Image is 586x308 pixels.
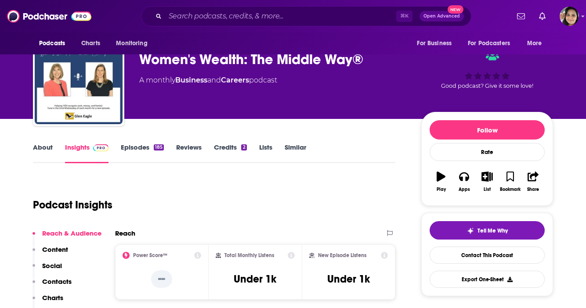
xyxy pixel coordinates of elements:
a: About [33,143,53,163]
span: and [207,76,221,84]
a: Show notifications dropdown [535,9,549,24]
a: Show notifications dropdown [514,9,528,24]
button: Play [430,166,452,197]
span: New [448,5,463,14]
div: Share [527,187,539,192]
h1: Podcast Insights [33,198,112,211]
a: Episodes185 [121,143,164,163]
div: Good podcast? Give it some love! [421,43,553,97]
a: Reviews [176,143,202,163]
button: Follow [430,120,545,140]
div: Play [437,187,446,192]
button: Reach & Audience [33,229,101,245]
button: open menu [110,35,159,52]
img: Podchaser Pro [93,144,109,151]
a: Lists [259,143,272,163]
img: Women's Wealth: The Middle Way® [35,36,123,124]
span: Podcasts [39,37,65,50]
a: Similar [285,143,306,163]
button: open menu [521,35,553,52]
span: Good podcast? Give it some love! [441,82,533,89]
div: Rate [430,143,545,161]
button: Share [522,166,545,197]
span: Logged in as shelbyjanner [560,7,579,26]
p: Charts [42,294,63,302]
div: 2 [241,144,246,150]
h2: Power Score™ [133,252,167,258]
span: Open Advanced [423,14,460,18]
p: Reach & Audience [42,229,101,237]
div: A monthly podcast [139,75,277,86]
a: Careers [221,76,249,84]
a: Charts [76,35,105,52]
a: Credits2 [214,143,246,163]
a: Contact This Podcast [430,247,545,264]
div: Apps [459,187,470,192]
span: More [527,37,542,50]
button: List [476,166,499,197]
img: Podchaser - Follow, Share and Rate Podcasts [7,8,91,25]
button: open menu [33,35,76,52]
span: Charts [81,37,100,50]
button: tell me why sparkleTell Me Why [430,221,545,240]
h2: Reach [115,229,135,237]
div: 185 [154,144,164,150]
img: tell me why sparkle [467,227,474,234]
span: Tell Me Why [477,227,508,234]
h2: Total Monthly Listens [224,252,274,258]
button: Content [33,245,68,261]
button: Apps [452,166,475,197]
p: Content [42,245,68,254]
button: Bookmark [499,166,521,197]
h3: Under 1k [234,272,276,286]
div: List [484,187,491,192]
span: ⌘ K [396,11,412,22]
div: Bookmark [500,187,521,192]
button: Social [33,261,62,278]
button: Export One-Sheet [430,271,545,288]
button: open menu [462,35,523,52]
button: Show profile menu [560,7,579,26]
span: For Business [417,37,452,50]
button: open menu [411,35,463,52]
a: InsightsPodchaser Pro [65,143,109,163]
p: Social [42,261,62,270]
h2: New Episode Listens [318,252,366,258]
span: Monitoring [116,37,147,50]
p: -- [151,270,172,288]
h3: Under 1k [327,272,370,286]
div: Search podcasts, credits, & more... [141,6,471,26]
input: Search podcasts, credits, & more... [165,9,396,23]
img: User Profile [560,7,579,26]
span: For Podcasters [468,37,510,50]
button: Contacts [33,277,72,294]
a: Business [175,76,207,84]
p: Contacts [42,277,72,286]
button: Open AdvancedNew [420,11,464,21]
